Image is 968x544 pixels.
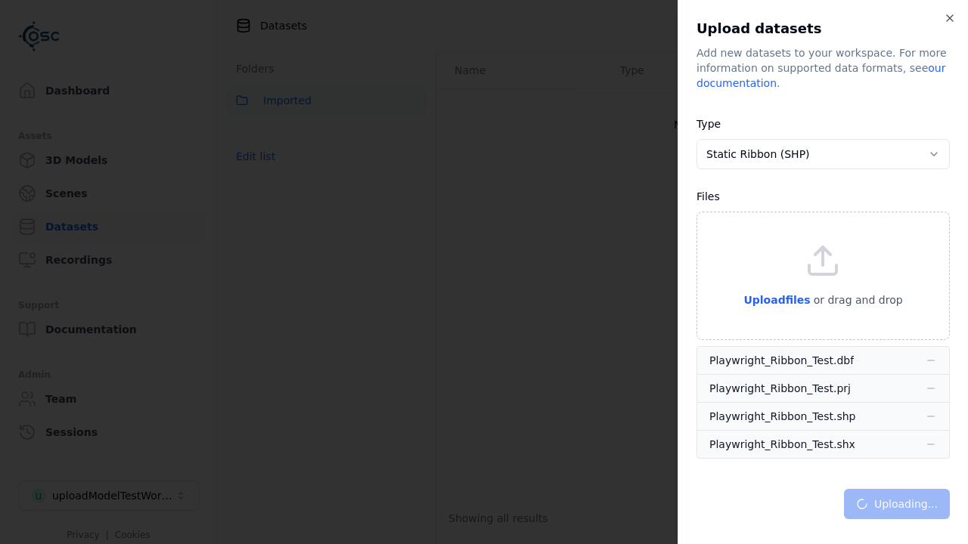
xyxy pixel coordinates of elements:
[811,291,903,309] p: or drag and drop
[709,409,855,424] div: Playwright_Ribbon_Test.shp
[709,353,854,368] div: Playwright_Ribbon_Test.dbf
[697,190,720,202] label: Files
[697,45,950,91] div: Add new datasets to your workspace. For more information on supported data formats, see .
[709,437,855,452] div: Playwright_Ribbon_Test.shx
[743,294,810,306] span: Upload files
[697,18,950,39] h2: Upload datasets
[697,118,721,130] label: Type
[709,381,851,396] div: Playwright_Ribbon_Test.prj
